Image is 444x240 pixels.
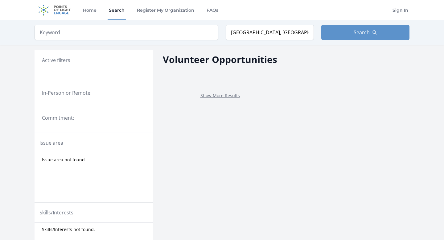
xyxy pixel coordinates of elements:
input: Keyword [35,25,218,40]
span: Issue area not found. [42,157,86,163]
legend: Skills/Interests [39,209,73,216]
h2: Volunteer Opportunities [163,52,277,66]
h3: Active filters [42,56,70,64]
span: Search [354,29,370,36]
legend: Commitment: [42,114,146,122]
button: Search [321,25,409,40]
legend: Issue area [39,139,63,147]
a: Show More Results [200,93,240,98]
span: Skills/Interests not found. [42,226,95,233]
legend: In-Person or Remote: [42,89,146,97]
input: Location [226,25,314,40]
